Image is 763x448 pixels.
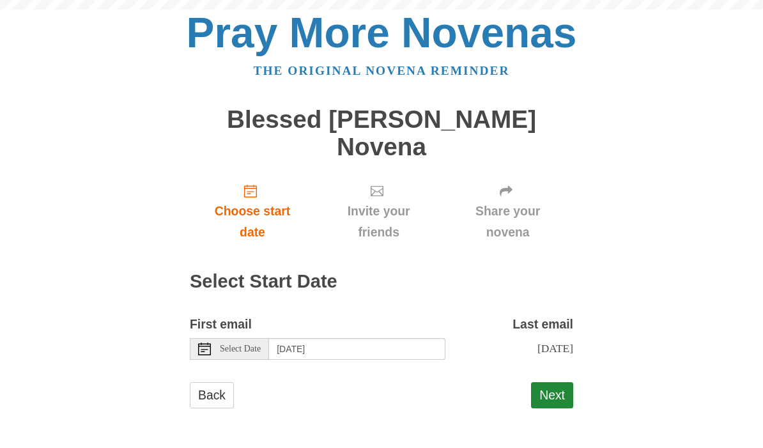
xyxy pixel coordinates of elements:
a: Pray More Novenas [187,9,577,56]
a: Share your novena [442,173,573,249]
label: First email [190,314,252,335]
h1: Blessed [PERSON_NAME] Novena [190,106,573,160]
label: Last email [513,314,573,335]
h2: Select Start Date [190,272,573,292]
a: Invite your friends [315,173,442,249]
span: Choose start date [203,201,302,243]
span: Share your novena [455,201,560,243]
button: Next [531,382,573,408]
span: Invite your friends [328,201,429,243]
span: Select Date [220,344,261,353]
a: Back [190,382,234,408]
a: Choose start date [190,173,315,249]
span: [DATE] [537,342,573,355]
a: The original novena reminder [254,64,510,77]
